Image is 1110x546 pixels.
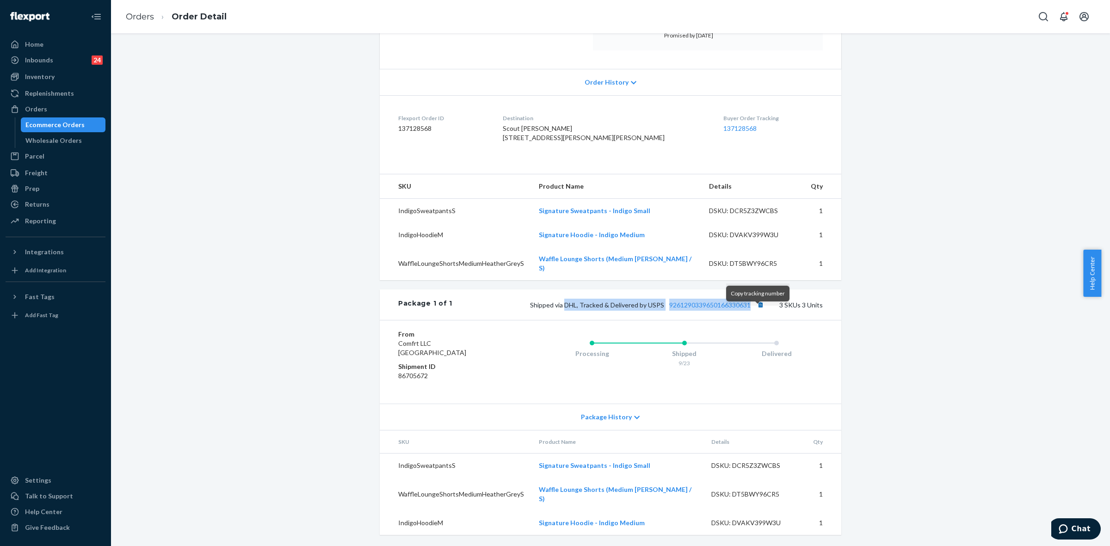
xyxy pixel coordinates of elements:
[6,504,105,519] a: Help Center
[709,206,796,215] div: DSKU: DCR5Z3ZWCBS
[126,12,154,22] a: Orders
[25,89,74,98] div: Replenishments
[6,166,105,180] a: Freight
[539,231,645,239] a: Signature Hoodie - Indigo Medium
[25,292,55,301] div: Fast Tags
[803,247,841,280] td: 1
[25,168,48,178] div: Freight
[398,339,466,356] span: Comfrt LLC [GEOGRAPHIC_DATA]
[6,53,105,67] a: Inbounds24
[398,362,509,371] dt: Shipment ID
[723,114,823,122] dt: Buyer Order Tracking
[730,349,823,358] div: Delivered
[585,78,629,87] span: Order History
[709,230,796,239] div: DSKU: DVAKV399W3U
[546,349,638,358] div: Processing
[6,473,105,488] a: Settings
[638,349,731,358] div: Shipped
[6,520,105,535] button: Give Feedback
[25,507,62,516] div: Help Center
[711,490,798,499] div: DSKU: DT5BWY96CR5
[25,55,53,65] div: Inbounds
[711,461,798,470] div: DSKU: DCR5Z3ZWCBS
[380,430,531,454] th: SKU
[539,207,650,215] a: Signature Sweatpants - Indigo Small
[709,259,796,268] div: DSKU: DT5BWY96CR5
[806,454,841,478] td: 1
[503,124,665,141] span: Scout [PERSON_NAME] [STREET_ADDRESS][PERSON_NAME][PERSON_NAME]
[6,86,105,101] a: Replenishments
[6,245,105,259] button: Integrations
[704,430,806,454] th: Details
[25,72,55,81] div: Inventory
[803,199,841,223] td: 1
[530,301,766,309] span: Shipped via DHL, Tracked & Delivered by USPS
[25,523,70,532] div: Give Feedback
[380,174,531,199] th: SKU
[1034,7,1053,26] button: Open Search Box
[398,299,452,311] div: Package 1 of 1
[380,478,531,511] td: WaffleLoungeShortsMediumHeatherGreyS
[806,478,841,511] td: 1
[452,299,823,311] div: 3 SKUs 3 Units
[539,461,650,469] a: Signature Sweatpants - Indigo Small
[25,104,47,114] div: Orders
[25,311,58,319] div: Add Fast Tag
[25,152,44,161] div: Parcel
[539,519,645,527] a: Signature Hoodie - Indigo Medium
[25,247,64,257] div: Integrations
[380,247,531,280] td: WaffleLoungeShortsMediumHeatherGreyS
[380,511,531,535] td: IndigoHoodieM
[25,216,56,226] div: Reporting
[25,200,49,209] div: Returns
[21,117,106,132] a: Ecommerce Orders
[531,174,702,199] th: Product Name
[92,55,103,65] div: 24
[669,301,751,309] a: 9261290339650166330631
[664,31,752,39] p: Promised by [DATE]
[25,40,43,49] div: Home
[87,7,105,26] button: Close Navigation
[539,255,691,272] a: Waffle Lounge Shorts (Medium [PERSON_NAME] / S)
[1051,518,1101,541] iframe: Opens a widget where you can chat to one of our agents
[21,133,106,148] a: Wholesale Orders
[398,371,509,380] dd: 86705672
[531,430,704,454] th: Product Name
[25,136,82,145] div: Wholesale Orders
[803,223,841,247] td: 1
[6,489,105,503] button: Talk to Support
[6,102,105,117] a: Orders
[6,289,105,304] button: Fast Tags
[380,454,531,478] td: IndigoSweatpantsS
[10,12,49,21] img: Flexport logo
[1083,250,1101,297] button: Help Center
[723,124,757,132] a: 137128568
[25,476,51,485] div: Settings
[6,197,105,212] a: Returns
[806,430,841,454] th: Qty
[398,114,488,122] dt: Flexport Order ID
[6,308,105,323] a: Add Fast Tag
[806,511,841,535] td: 1
[638,359,731,367] div: 9/23
[398,330,509,339] dt: From
[6,69,105,84] a: Inventory
[1075,7,1093,26] button: Open account menu
[25,266,66,274] div: Add Integration
[172,12,227,22] a: Order Detail
[803,174,841,199] th: Qty
[6,37,105,52] a: Home
[25,184,39,193] div: Prep
[581,412,632,422] span: Package History
[398,124,488,133] dd: 137128568
[380,199,531,223] td: IndigoSweatpantsS
[503,114,709,122] dt: Destination
[1054,7,1073,26] button: Open notifications
[702,174,803,199] th: Details
[380,223,531,247] td: IndigoHoodieM
[6,214,105,228] a: Reporting
[711,518,798,528] div: DSKU: DVAKV399W3U
[118,3,234,31] ol: breadcrumbs
[6,149,105,164] a: Parcel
